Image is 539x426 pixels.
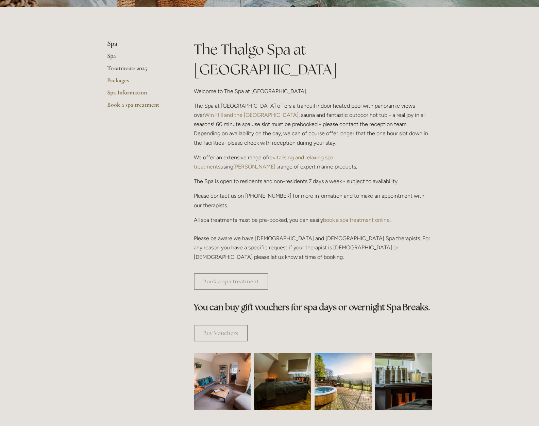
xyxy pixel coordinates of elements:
a: Spa [107,52,172,64]
p: We offer an extensive range of using range of expert marine products. [194,153,432,171]
a: Treatments 2025 [107,64,172,76]
p: The Spa is open to residents and non-residents 7 days a week - subject to availability. [194,177,432,186]
li: Spa [107,39,172,48]
h1: The Thalgo Spa at [GEOGRAPHIC_DATA] [194,39,432,79]
p: Please contact us on [PHONE_NUMBER] for more information and to make an appointment with our ther... [194,191,432,210]
a: Packages [107,76,172,89]
a: Buy Vouchers [194,325,248,341]
a: Win Hill and the [GEOGRAPHIC_DATA] [204,112,299,118]
a: [PERSON_NAME]'s [233,163,279,170]
p: The Spa at [GEOGRAPHIC_DATA] offers a tranquil indoor heated pool with panoramic views over , sau... [194,101,432,147]
a: Book a spa treatment [107,101,172,113]
img: Waiting room, spa room, Losehill House Hotel and Spa [180,353,265,410]
strong: You can buy gift vouchers for spa days or overnight Spa Breaks. [194,302,430,313]
a: Spa Information [107,89,172,101]
p: Welcome to The Spa at [GEOGRAPHIC_DATA]. [194,87,432,96]
a: Book a spa treatment [194,273,268,290]
img: Body creams in the spa room, Losehill House Hotel and Spa [361,353,447,410]
p: All spa treatments must be pre-booked, you can easily . Please be aware we have [DEMOGRAPHIC_DATA... [194,215,432,262]
a: book a spa treatment online [323,217,390,223]
img: Outdoor jacuzzi with a view of the Peak District, Losehill House Hotel and Spa [315,353,372,410]
img: Spa room, Losehill House Hotel and Spa [240,353,325,410]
